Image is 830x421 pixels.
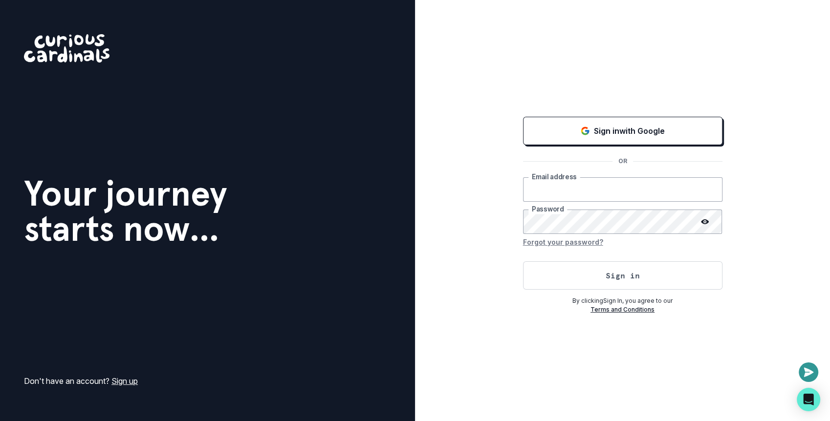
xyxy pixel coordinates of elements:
img: Curious Cardinals Logo [24,34,109,63]
div: Open Intercom Messenger [797,388,820,411]
button: Sign in with Google (GSuite) [523,117,722,145]
h1: Your journey starts now... [24,176,227,246]
p: Don't have an account? [24,375,138,387]
a: Sign up [111,376,138,386]
p: Sign in with Google [594,125,665,137]
p: OR [612,157,633,166]
button: Sign in [523,261,722,290]
button: Forgot your password? [523,234,603,250]
a: Terms and Conditions [590,306,655,313]
p: By clicking Sign In , you agree to our [523,296,722,305]
button: Open or close messaging widget [799,362,818,382]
